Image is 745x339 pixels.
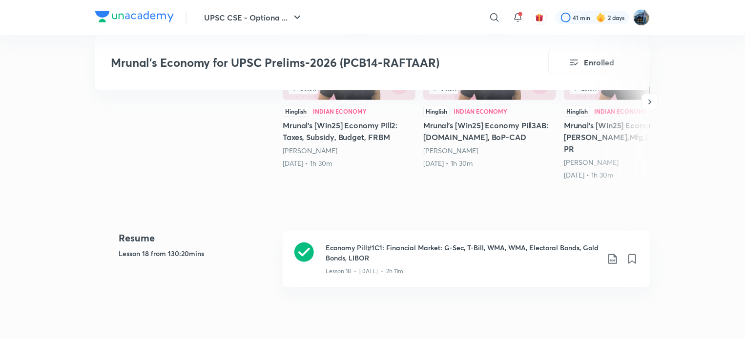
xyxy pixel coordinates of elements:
[283,146,415,156] div: Mrunal Patel
[283,146,337,155] a: [PERSON_NAME]
[111,56,493,70] h3: Mrunal’s Economy for UPSC Prelims-2026 (PCB14-RAFTAAR)
[119,248,275,259] h5: Lesson 18 from 130:20mins
[532,10,547,25] button: avatar
[423,24,556,168] a: Mrunal’s [Win25] Economy Pill3AB: Intl.Trade, BoP-CAD
[564,170,697,180] div: 23rd Apr • 1h 30m
[454,108,507,114] div: Indian Economy
[95,11,174,25] a: Company Logo
[283,159,415,168] div: 6th Apr • 1h 30m
[119,231,275,245] h4: Resume
[283,24,415,168] a: Mrunal’s [Win25] Economy Pill2: Taxes, Subsidy, Budget, FRBM
[283,231,650,299] a: Economy Pill#1C1: Financial Market: G-Sec, T-Bill, WMA, WMA, Electoral Bonds, Gold Bonds, LIBORLe...
[564,158,697,167] div: Mrunal Patel
[423,146,478,155] a: [PERSON_NAME]
[535,13,544,22] img: avatar
[423,159,556,168] div: 16th Apr • 1h 30m
[564,24,697,180] a: Mrunal’s [Win25] Economy Pill4ABC: Agri,Mfg,Service,EoD,IPR
[423,120,556,143] h5: Mrunal’s [Win25] Economy Pill3AB: [DOMAIN_NAME], BoP-CAD
[596,13,606,22] img: streak
[283,106,309,117] div: Hinglish
[564,158,619,167] a: [PERSON_NAME]
[313,108,367,114] div: Indian Economy
[548,51,634,74] button: Enrolled
[95,11,174,22] img: Company Logo
[283,120,415,143] h5: Mrunal’s [Win25] Economy Pill2: Taxes, Subsidy, Budget, FRBM
[564,106,590,117] div: Hinglish
[283,24,415,168] a: 50.5KHinglishIndian EconomyMrunal’s [Win25] Economy Pill2: Taxes, Subsidy, Budget, FRBM[PERSON_NA...
[423,106,450,117] div: Hinglish
[326,267,403,276] p: Lesson 18 • [DATE] • 2h 11m
[633,9,650,26] img: I A S babu
[564,24,697,180] a: 23.3KHinglishIndian EconomyMrunal’s [Win25] Economy Pill4ABC: [PERSON_NAME],Mfg,Service,EoD,IPR[P...
[198,8,309,27] button: UPSC CSE - Optiona ...
[423,24,556,168] a: 34.5KHinglishIndian EconomyMrunal’s [Win25] Economy Pill3AB: [DOMAIN_NAME], BoP-CAD[PERSON_NAME][...
[326,242,599,263] h3: Economy Pill#1C1: Financial Market: G-Sec, T-Bill, WMA, WMA, Electoral Bonds, Gold Bonds, LIBOR
[423,146,556,156] div: Mrunal Patel
[564,120,697,155] h5: Mrunal’s [Win25] Economy Pill4ABC: [PERSON_NAME],Mfg,Service,EoD,IPR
